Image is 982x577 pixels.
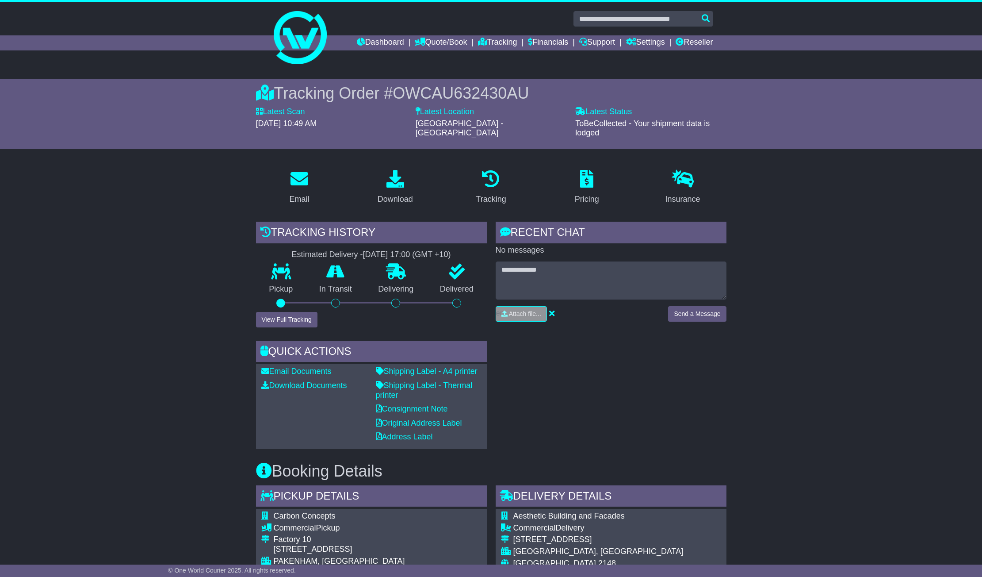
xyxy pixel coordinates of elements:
[513,523,556,532] span: Commercial
[660,167,706,208] a: Insurance
[513,535,714,545] div: [STREET_ADDRESS]
[283,167,315,208] a: Email
[256,84,726,103] div: Tracking Order #
[256,341,487,365] div: Quick Actions
[393,84,529,102] span: OWCAU632430AU
[575,193,599,205] div: Pricing
[274,523,316,532] span: Commercial
[575,119,710,138] span: ToBeCollected - Your shipment data is lodged
[274,535,409,545] div: Factory 10
[415,35,467,50] a: Quote/Book
[256,285,306,294] p: Pickup
[363,250,451,260] div: [DATE] 17:00 (GMT +10)
[575,107,632,117] label: Latest Status
[496,246,726,255] p: No messages
[256,462,726,480] h3: Booking Details
[676,35,713,50] a: Reseller
[274,523,409,533] div: Pickup
[274,545,409,554] div: [STREET_ADDRESS]
[261,367,332,376] a: Email Documents
[476,193,506,205] div: Tracking
[528,35,568,50] a: Financials
[513,547,714,557] div: [GEOGRAPHIC_DATA], [GEOGRAPHIC_DATA]
[496,222,726,246] div: RECENT CHAT
[579,35,615,50] a: Support
[665,193,700,205] div: Insurance
[256,312,317,327] button: View Full Tracking
[365,285,427,294] p: Delivering
[261,381,347,390] a: Download Documents
[256,222,487,246] div: Tracking history
[274,512,336,520] span: Carbon Concepts
[378,193,413,205] div: Download
[168,567,296,574] span: © One World Courier 2025. All rights reserved.
[513,523,714,533] div: Delivery
[513,559,596,568] span: [GEOGRAPHIC_DATA]
[256,250,487,260] div: Estimated Delivery -
[274,557,409,566] div: PAKENHAM, [GEOGRAPHIC_DATA]
[306,285,365,294] p: In Transit
[598,559,616,568] span: 2148
[376,404,448,413] a: Consignment Note
[470,167,512,208] a: Tracking
[496,485,726,509] div: Delivery Details
[416,119,503,138] span: [GEOGRAPHIC_DATA] - [GEOGRAPHIC_DATA]
[357,35,404,50] a: Dashboard
[256,107,305,117] label: Latest Scan
[668,306,726,322] button: Send a Message
[416,107,474,117] label: Latest Location
[376,419,462,427] a: Original Address Label
[256,119,317,128] span: [DATE] 10:49 AM
[626,35,665,50] a: Settings
[376,381,473,400] a: Shipping Label - Thermal printer
[427,285,487,294] p: Delivered
[478,35,517,50] a: Tracking
[376,367,478,376] a: Shipping Label - A4 printer
[289,193,309,205] div: Email
[372,167,419,208] a: Download
[256,485,487,509] div: Pickup Details
[376,432,433,441] a: Address Label
[513,512,625,520] span: Aesthetic Building and Facades
[569,167,605,208] a: Pricing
